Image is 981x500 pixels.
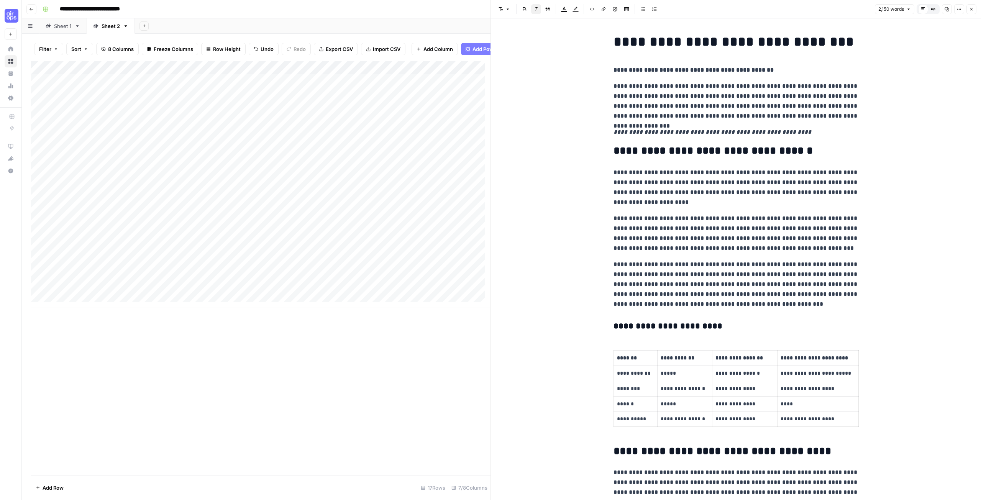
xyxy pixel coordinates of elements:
[43,484,64,492] span: Add Row
[5,165,17,177] button: Help + Support
[213,45,241,53] span: Row Height
[87,18,135,34] a: Sheet 2
[5,153,16,164] div: What's new?
[66,43,93,55] button: Sort
[412,43,458,55] button: Add Column
[249,43,279,55] button: Undo
[5,92,17,104] a: Settings
[96,43,139,55] button: 8 Columns
[5,6,17,25] button: Workspace: Cohort 4
[418,482,448,494] div: 17 Rows
[54,22,72,30] div: Sheet 1
[71,45,81,53] span: Sort
[423,45,453,53] span: Add Column
[5,67,17,80] a: Your Data
[326,45,353,53] span: Export CSV
[5,55,17,67] a: Browse
[154,45,193,53] span: Freeze Columns
[102,22,120,30] div: Sheet 2
[314,43,358,55] button: Export CSV
[5,140,17,152] a: AirOps Academy
[108,45,134,53] span: 8 Columns
[472,45,514,53] span: Add Power Agent
[201,43,246,55] button: Row Height
[34,43,63,55] button: Filter
[261,45,274,53] span: Undo
[5,152,17,165] button: What's new?
[5,80,17,92] a: Usage
[294,45,306,53] span: Redo
[5,9,18,23] img: Cohort 4 Logo
[461,43,519,55] button: Add Power Agent
[39,45,51,53] span: Filter
[373,45,400,53] span: Import CSV
[142,43,198,55] button: Freeze Columns
[5,43,17,55] a: Home
[878,6,904,13] span: 2,150 words
[875,4,914,14] button: 2,150 words
[448,482,490,494] div: 7/8 Columns
[361,43,405,55] button: Import CSV
[282,43,311,55] button: Redo
[31,482,68,494] button: Add Row
[39,18,87,34] a: Sheet 1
